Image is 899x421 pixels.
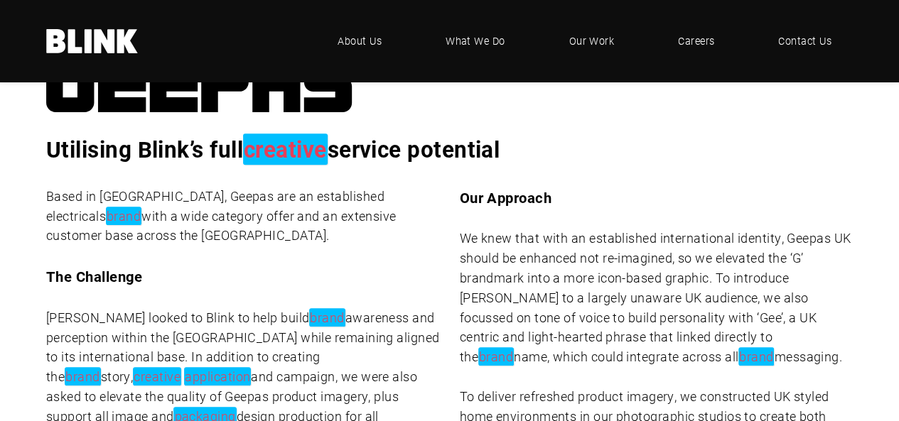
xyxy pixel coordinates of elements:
[243,133,328,165] em: creative
[184,367,251,386] em: application
[778,33,831,49] span: Contact Us
[460,187,854,209] h3: Our Approach
[569,33,614,49] span: Our Work
[547,20,635,62] a: Our Work
[446,33,505,49] span: What We Do
[338,33,382,49] span: About Us
[309,308,345,327] em: brand
[316,20,403,62] a: About Us
[106,207,141,225] em: brand
[678,33,714,49] span: Careers
[460,229,854,367] p: We knew that with an established international identity, Geepas UK should be enhanced not re-imag...
[478,347,514,366] em: brand
[738,347,774,366] em: brand
[133,367,181,386] em: creative
[757,20,853,62] a: Contact Us
[65,367,100,386] em: brand
[46,266,440,288] h3: The Challenge
[46,187,440,246] p: Based in [GEOGRAPHIC_DATA], Geepas are an established electricals with a wide category offer and ...
[657,20,736,62] a: Careers
[46,132,853,167] h3: Utilising Blink’s full service potential
[46,29,139,53] a: Home
[424,20,527,62] a: What We Do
